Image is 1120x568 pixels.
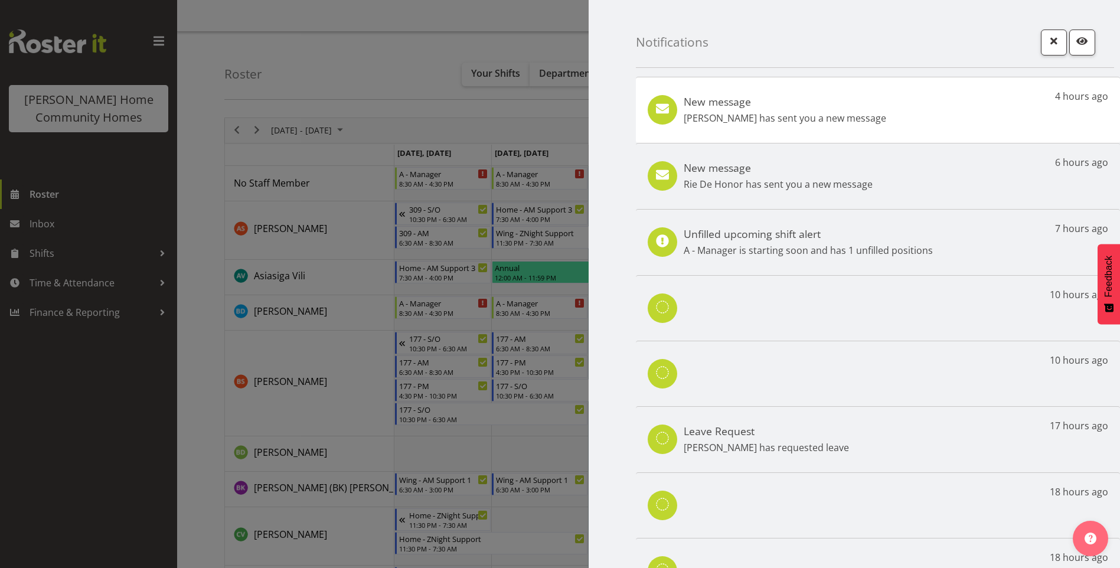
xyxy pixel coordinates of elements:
[1069,30,1095,56] button: Mark as read
[1055,155,1108,169] p: 6 hours ago
[1098,244,1120,324] button: Feedback - Show survey
[684,425,849,438] h5: Leave Request
[1050,288,1108,302] p: 10 hours ago
[684,440,849,455] p: [PERSON_NAME] has requested leave
[1050,550,1108,564] p: 18 hours ago
[1050,419,1108,433] p: 17 hours ago
[1085,533,1096,544] img: help-xxl-2.png
[684,227,933,240] h5: Unfilled upcoming shift alert
[1041,30,1067,56] button: Close
[684,111,886,125] p: [PERSON_NAME] has sent you a new message
[1055,221,1108,236] p: 7 hours ago
[684,95,886,108] h5: New message
[1103,256,1114,297] span: Feedback
[684,161,873,174] h5: New message
[1050,353,1108,367] p: 10 hours ago
[1055,89,1108,103] p: 4 hours ago
[1050,485,1108,499] p: 18 hours ago
[636,35,708,49] h4: Notifications
[684,177,873,191] p: Rie De Honor has sent you a new message
[684,243,933,257] p: A - Manager is starting soon and has 1 unfilled positions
